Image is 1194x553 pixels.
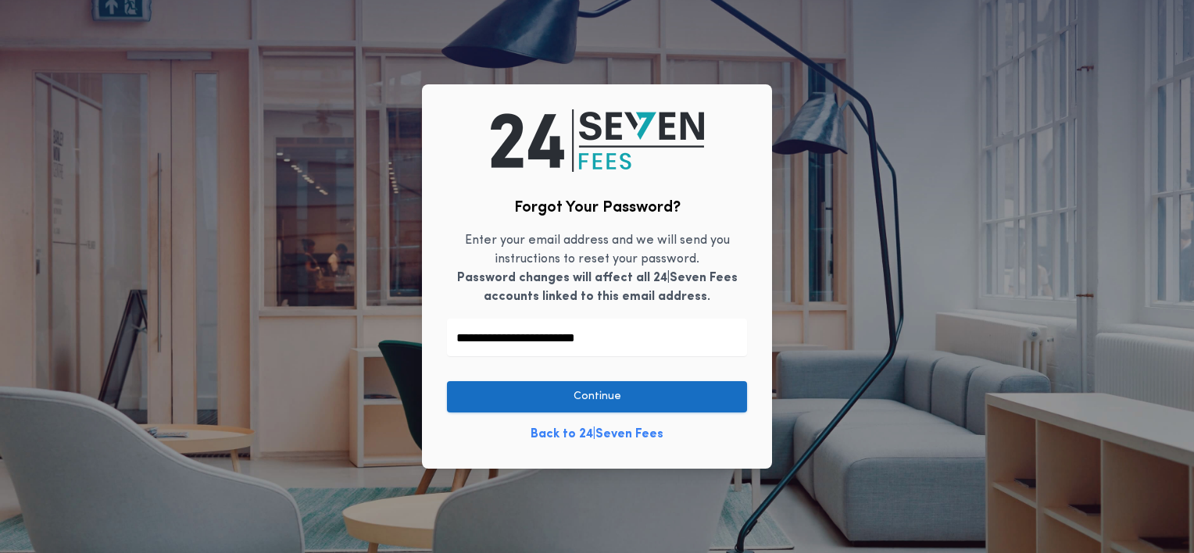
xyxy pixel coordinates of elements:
[447,381,747,412] button: Continue
[457,272,738,303] b: Password changes will affect all 24|Seven Fees accounts linked to this email address.
[491,109,704,172] img: logo
[531,425,663,444] a: Back to 24|Seven Fees
[447,231,747,306] p: Enter your email address and we will send you instructions to reset your password.
[514,197,681,219] h2: Forgot Your Password?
